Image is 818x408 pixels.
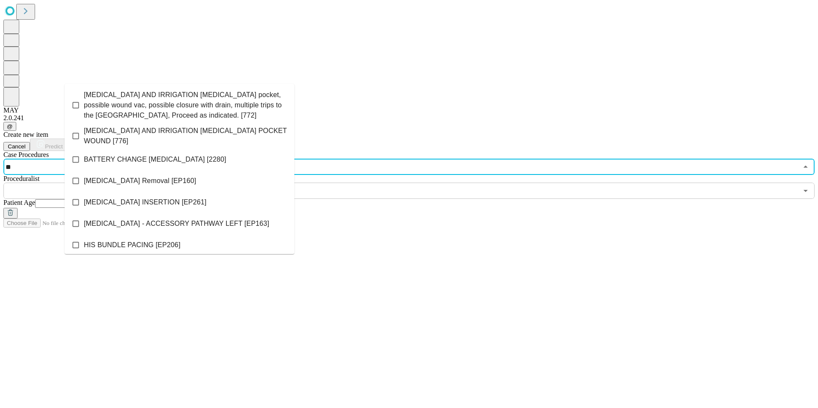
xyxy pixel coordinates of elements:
div: MAY [3,106,815,114]
span: Create new item [3,131,48,138]
span: [MEDICAL_DATA] Removal [EP160] [84,176,196,186]
span: Proceduralist [3,175,39,182]
div: 2.0.241 [3,114,815,122]
span: [MEDICAL_DATA] AND IRRIGATION [MEDICAL_DATA] POCKET WOUND [776] [84,126,287,146]
button: @ [3,122,16,131]
span: [MEDICAL_DATA] INSERTION [EP261] [84,197,207,207]
span: [MEDICAL_DATA] - ACCESSORY PATHWAY LEFT [EP163] [84,219,269,229]
span: Scheduled Procedure [3,151,49,158]
span: Cancel [8,143,26,150]
span: Predict [45,143,62,150]
span: HIS BUNDLE PACING [EP206] [84,240,181,250]
button: Predict [30,139,69,151]
span: Patient Age [3,199,35,206]
span: BATTERY CHANGE [MEDICAL_DATA] [2280] [84,154,226,165]
button: Close [800,161,812,173]
span: [MEDICAL_DATA] AND IRRIGATION [MEDICAL_DATA] pocket, possible wound vac, possible closure with dr... [84,90,287,121]
span: @ [7,123,13,130]
button: Open [800,185,812,197]
button: Cancel [3,142,30,151]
